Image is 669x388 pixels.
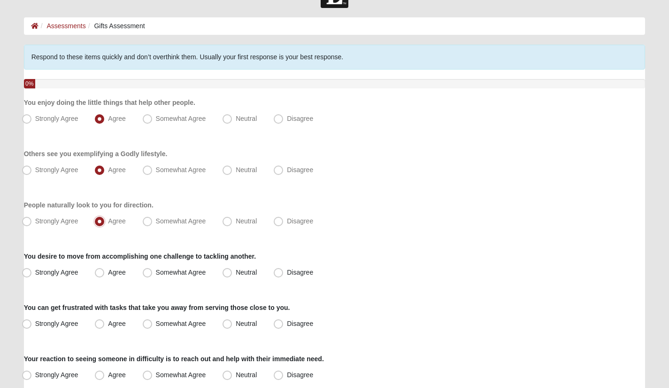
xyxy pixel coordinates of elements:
[35,269,78,276] span: Strongly Agree
[24,303,290,312] label: You can get frustrated with tasks that take you away from serving those close to you.
[24,252,256,261] label: You desire to move from accomplishing one challenge to tackling another.
[24,200,154,210] label: People naturally look to you for direction.
[86,21,145,31] li: Gifts Assessment
[156,217,206,225] span: Somewhat Agree
[24,98,195,107] label: You enjoy doing the little things that help other people.
[108,166,125,174] span: Agree
[35,320,78,327] span: Strongly Agree
[156,269,206,276] span: Somewhat Agree
[108,269,125,276] span: Agree
[156,166,206,174] span: Somewhat Agree
[236,166,257,174] span: Neutral
[35,217,78,225] span: Strongly Agree
[24,149,168,158] label: Others see you exemplifying a Godly lifestyle.
[108,217,125,225] span: Agree
[46,22,85,30] a: Assessments
[156,320,206,327] span: Somewhat Agree
[108,115,125,122] span: Agree
[24,354,324,364] label: Your reaction to seeing someone in difficulty is to reach out and help with their immediate need.
[236,320,257,327] span: Neutral
[287,217,313,225] span: Disagree
[287,269,313,276] span: Disagree
[35,115,78,122] span: Strongly Agree
[236,115,257,122] span: Neutral
[35,166,78,174] span: Strongly Agree
[287,115,313,122] span: Disagree
[24,79,35,88] div: 0%
[236,217,257,225] span: Neutral
[31,53,344,61] span: Respond to these items quickly and don’t overthink them. Usually your first response is your best...
[108,320,125,327] span: Agree
[156,115,206,122] span: Somewhat Agree
[287,320,313,327] span: Disagree
[236,269,257,276] span: Neutral
[287,166,313,174] span: Disagree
